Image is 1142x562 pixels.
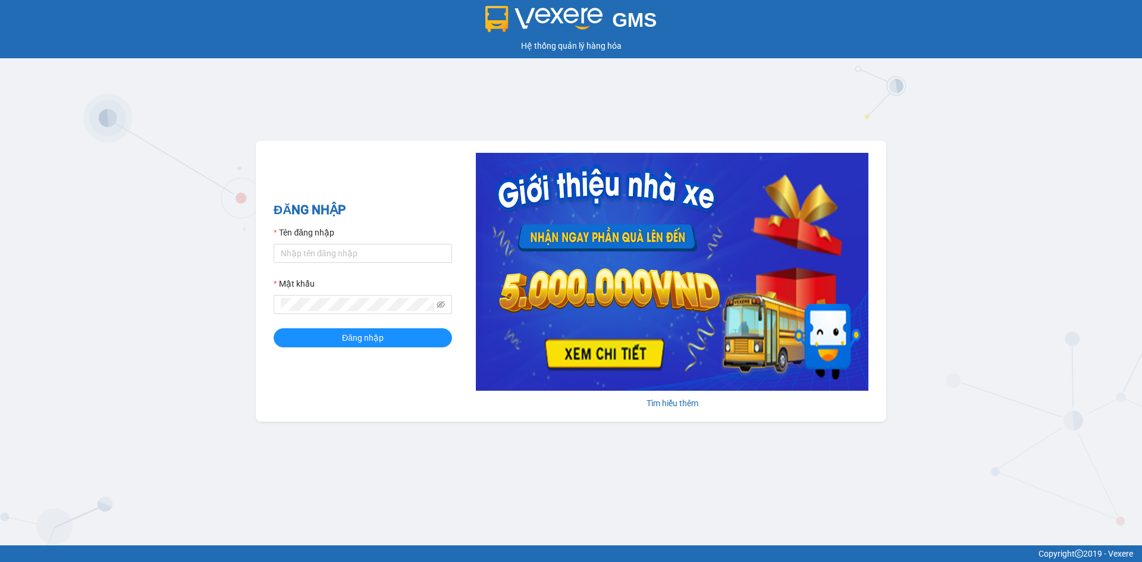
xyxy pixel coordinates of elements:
span: eye-invisible [437,300,445,309]
input: Mật khẩu [281,298,434,311]
button: Đăng nhập [274,328,452,347]
div: Hệ thống quản lý hàng hóa [3,39,1139,52]
label: Mật khẩu [274,277,315,290]
span: GMS [612,9,657,31]
a: GMS [485,18,657,27]
img: logo 2 [485,6,603,32]
input: Tên đăng nhập [274,244,452,263]
span: Đăng nhập [342,331,384,344]
span: copyright [1075,550,1083,558]
label: Tên đăng nhập [274,226,334,239]
h2: ĐĂNG NHẬP [274,200,452,220]
div: Tìm hiểu thêm [476,397,868,410]
img: banner-0 [476,153,868,391]
div: Copyright 2019 - Vexere [9,547,1133,560]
